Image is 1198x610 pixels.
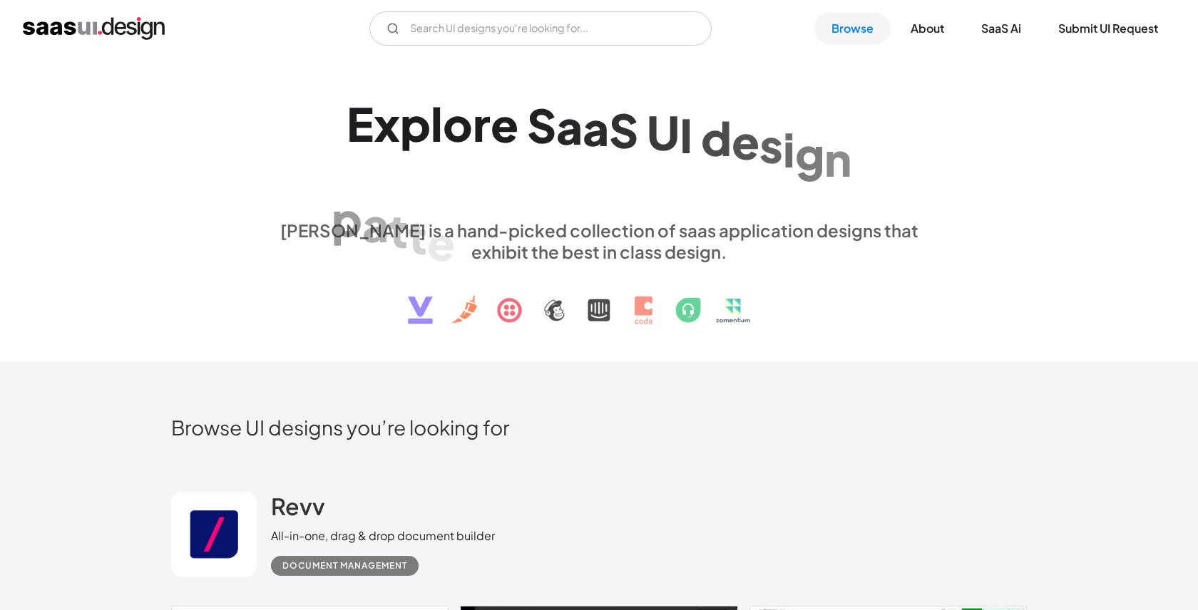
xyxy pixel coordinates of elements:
[583,100,609,155] div: a
[783,122,795,177] div: i
[473,96,491,151] div: r
[759,118,783,172] div: s
[271,492,325,520] h2: Revv
[527,98,556,152] div: S
[400,96,431,151] div: p
[556,99,583,154] div: a
[647,105,680,160] div: U
[369,11,712,46] input: Search UI designs you're looking for...
[389,202,408,257] div: t
[824,131,851,186] div: n
[964,13,1038,44] a: SaaS Ai
[362,197,389,252] div: a
[491,97,518,152] div: e
[427,215,455,270] div: e
[23,17,165,40] a: home
[171,415,1027,440] h2: Browse UI designs you’re looking for
[443,96,473,151] div: o
[271,527,495,544] div: All-in-one, drag & drop document builder
[271,219,927,262] div: [PERSON_NAME] is a hand-picked collection of saas application designs that exhibit the best in cl...
[795,126,824,181] div: g
[271,492,325,527] a: Revv
[383,262,815,336] img: text, icon, saas logo
[609,103,638,157] div: S
[369,11,712,46] form: Email Form
[680,108,692,162] div: I
[347,96,374,151] div: E
[814,13,891,44] a: Browse
[271,96,927,206] h1: Explore SaaS UI design patterns & interactions.
[332,191,362,246] div: p
[894,13,961,44] a: About
[282,557,407,574] div: Document Management
[374,96,400,151] div: x
[408,209,427,264] div: t
[701,110,732,165] div: d
[732,114,759,169] div: e
[431,96,443,151] div: l
[1041,13,1175,44] a: Submit UI Request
